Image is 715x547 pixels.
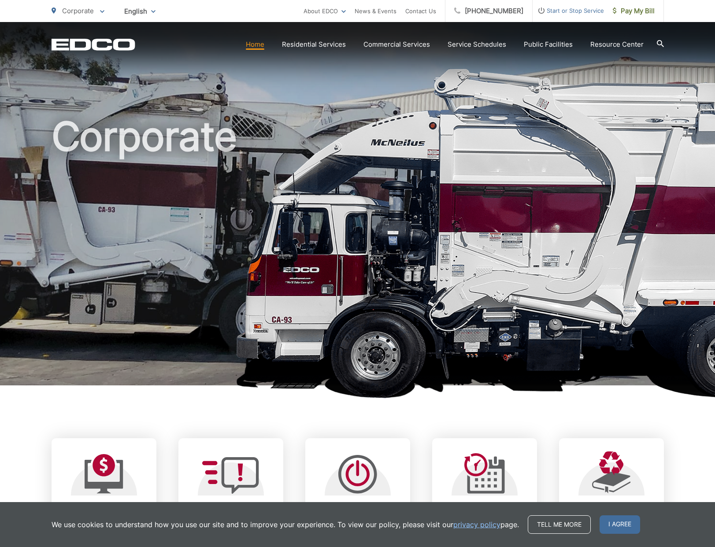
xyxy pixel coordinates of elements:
[246,39,264,50] a: Home
[613,6,655,16] span: Pay My Bill
[524,39,573,50] a: Public Facilities
[282,39,346,50] a: Residential Services
[52,519,519,530] p: We use cookies to understand how you use our site and to improve your experience. To view our pol...
[363,39,430,50] a: Commercial Services
[528,515,591,534] a: Tell me more
[62,7,94,15] span: Corporate
[118,4,162,19] span: English
[600,515,640,534] span: I agree
[448,39,506,50] a: Service Schedules
[52,38,135,51] a: EDCD logo. Return to the homepage.
[355,6,396,16] a: News & Events
[52,115,664,393] h1: Corporate
[304,6,346,16] a: About EDCO
[453,519,500,530] a: privacy policy
[590,39,644,50] a: Resource Center
[405,6,436,16] a: Contact Us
